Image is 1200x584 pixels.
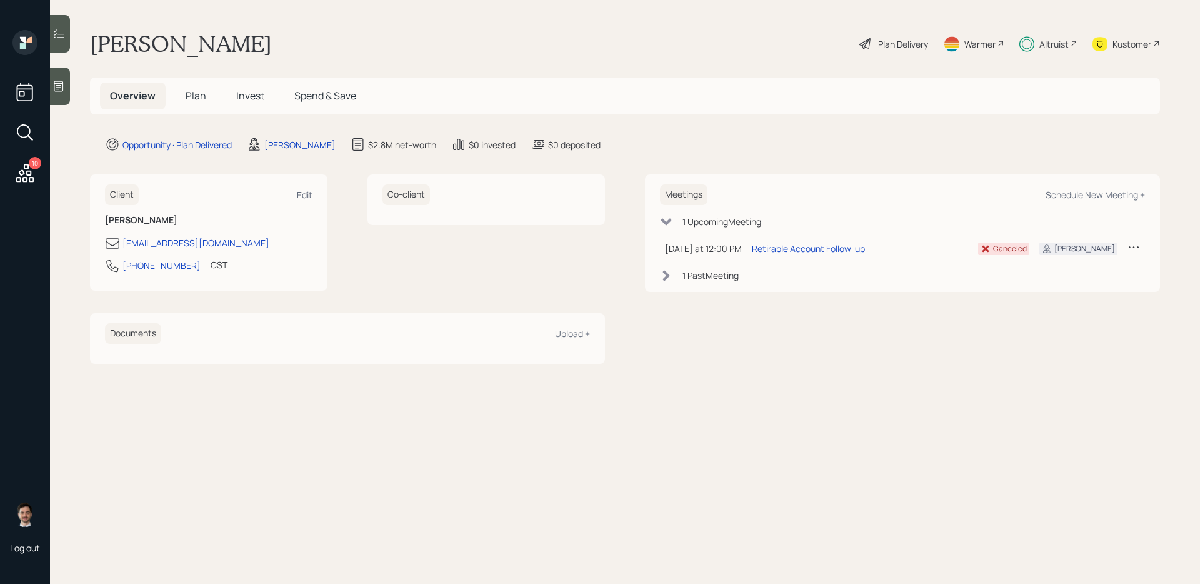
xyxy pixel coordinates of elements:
[660,184,707,205] h6: Meetings
[294,89,356,103] span: Spend & Save
[682,215,761,228] div: 1 Upcoming Meeting
[1039,38,1069,51] div: Altruist
[1054,243,1115,254] div: [PERSON_NAME]
[682,269,739,282] div: 1 Past Meeting
[555,328,590,340] div: Upload +
[752,242,865,255] div: Retirable Account Follow-up
[10,542,40,554] div: Log out
[29,157,41,169] div: 10
[665,242,742,255] div: [DATE] at 12:00 PM
[105,184,139,205] h6: Client
[122,259,201,272] div: [PHONE_NUMBER]
[297,189,312,201] div: Edit
[105,323,161,344] h6: Documents
[12,502,37,527] img: jonah-coleman-headshot.png
[1046,189,1145,201] div: Schedule New Meeting +
[236,89,264,103] span: Invest
[548,138,601,151] div: $0 deposited
[211,258,227,271] div: CST
[122,236,269,249] div: [EMAIL_ADDRESS][DOMAIN_NAME]
[110,89,156,103] span: Overview
[469,138,516,151] div: $0 invested
[368,138,436,151] div: $2.8M net-worth
[122,138,232,151] div: Opportunity · Plan Delivered
[90,30,272,58] h1: [PERSON_NAME]
[382,184,430,205] h6: Co-client
[1112,38,1151,51] div: Kustomer
[186,89,206,103] span: Plan
[964,38,996,51] div: Warmer
[105,215,312,226] h6: [PERSON_NAME]
[264,138,336,151] div: [PERSON_NAME]
[878,38,928,51] div: Plan Delivery
[993,243,1027,254] div: Canceled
